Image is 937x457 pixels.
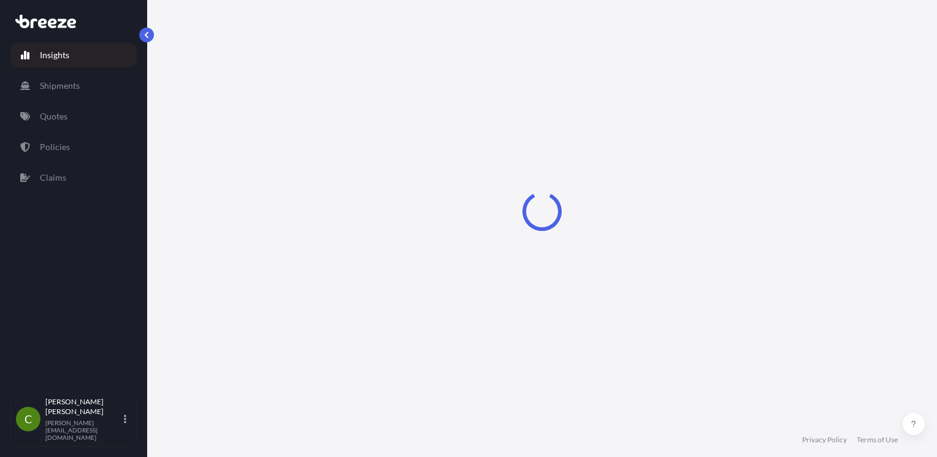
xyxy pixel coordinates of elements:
p: Quotes [40,110,67,123]
p: Insights [40,49,69,61]
a: Terms of Use [857,435,898,445]
p: Shipments [40,80,80,92]
a: Privacy Policy [802,435,847,445]
a: Shipments [10,74,137,98]
p: Policies [40,141,70,153]
p: [PERSON_NAME][EMAIL_ADDRESS][DOMAIN_NAME] [45,419,121,441]
p: Claims [40,172,66,184]
a: Claims [10,165,137,190]
a: Policies [10,135,137,159]
a: Quotes [10,104,137,129]
span: C [25,413,32,425]
p: [PERSON_NAME] [PERSON_NAME] [45,397,121,417]
a: Insights [10,43,137,67]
